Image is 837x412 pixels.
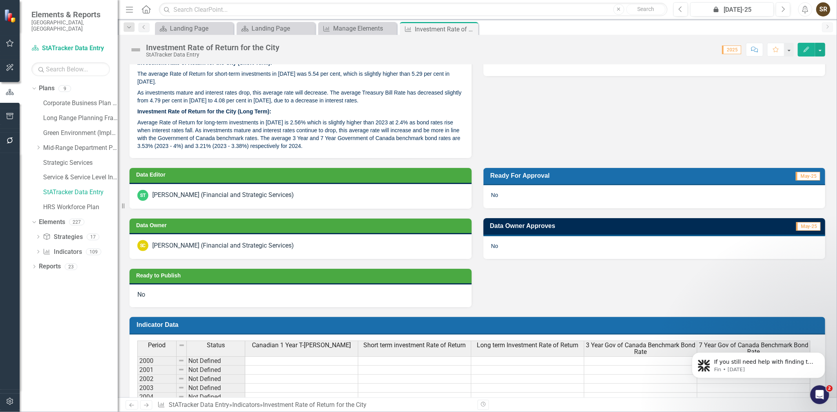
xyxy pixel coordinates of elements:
[43,159,118,168] a: Strategic Services
[146,43,279,52] div: Investment Rate of Return for the City
[31,19,110,32] small: [GEOGRAPHIC_DATA], [GEOGRAPHIC_DATA]
[187,366,245,375] td: Not Defined
[586,342,695,355] span: 3 Year Gov of Canada Benchmark Bond Rate
[129,44,142,56] img: Not Defined
[722,46,741,54] span: 2025
[137,87,464,106] p: As investments mature and interest rates drop, this average rate will decrease. The average Treas...
[159,3,667,16] input: Search ClearPoint...
[43,188,118,197] a: StATracker Data Entry
[796,172,820,180] span: May-25
[178,394,184,400] img: 8DAGhfEEPCf229AAAAAElFTkSuQmCC
[252,342,351,349] span: Canadian 1 Year T-[PERSON_NAME]
[137,393,177,402] td: 2004
[187,375,245,384] td: Not Defined
[31,44,110,53] a: StATracker Data Entry
[333,24,395,33] div: Manage Elements
[39,262,61,271] a: Reports
[39,218,65,227] a: Elements
[178,385,184,391] img: 8DAGhfEEPCf229AAAAAElFTkSuQmCC
[39,84,55,93] a: Plans
[690,2,774,16] button: [DATE]-25
[136,172,468,178] h3: Data Editor
[796,222,821,231] span: May-25
[43,248,82,257] a: Indicators
[826,385,833,392] span: 2
[320,24,395,33] a: Manage Elements
[263,401,367,408] div: Investment Rate of Return for the City
[491,172,723,179] h3: Ready For Approval
[363,342,466,349] span: Short term investment Rate of Return
[680,336,837,391] iframe: Intercom notifications message
[178,357,184,364] img: 8DAGhfEEPCf229AAAAAElFTkSuQmCC
[137,117,464,150] p: Average Rate of Return for long-term investments in [DATE] is 2.56% which is slightly higher than...
[137,190,148,201] div: ST
[157,401,471,410] div: » »
[87,233,99,240] div: 17
[43,129,118,138] a: Green Environment (Implementation)
[232,401,260,408] a: Indicators
[810,385,829,404] iframe: Intercom live chat
[187,393,245,402] td: Not Defined
[187,384,245,393] td: Not Defined
[137,356,177,366] td: 2000
[207,342,225,349] span: Status
[137,384,177,393] td: 2003
[65,263,77,270] div: 23
[637,6,654,12] span: Search
[137,108,271,115] strong: Investment Rate of Return for the City (Long Term):
[43,203,118,212] a: HRS Workforce Plan
[491,192,498,198] span: No
[31,62,110,76] input: Search Below...
[43,144,118,153] a: Mid-Range Department Plans
[693,5,771,15] div: [DATE]-25
[137,68,464,87] p: The average Rate of Return for short-term investments in [DATE] was 5.54 per cent, which is sligh...
[626,4,666,15] button: Search
[58,85,71,92] div: 9
[157,24,232,33] a: Landing Page
[43,233,82,242] a: Strategies
[148,342,166,349] span: Period
[178,376,184,382] img: 8DAGhfEEPCf229AAAAAElFTkSuQmCC
[136,273,468,279] h3: Ready to Publish
[169,401,229,408] a: StATracker Data Entry
[31,10,110,19] span: Elements & Reports
[491,243,498,249] span: No
[69,219,84,226] div: 227
[86,248,101,255] div: 109
[4,9,18,23] img: ClearPoint Strategy
[152,241,294,250] div: [PERSON_NAME] (Financial and Strategic Services)
[136,222,468,228] h3: Data Owner
[415,24,476,34] div: Investment Rate of Return for the City
[152,191,294,200] div: [PERSON_NAME] (Financial and Strategic Services)
[137,366,177,375] td: 2001
[477,342,578,349] span: Long term Investment Rate of Return
[137,321,821,328] h3: Indicator Data
[43,114,118,123] a: Long Range Planning Framework
[137,240,148,251] div: SC
[146,52,279,58] div: StATracker Data Entry
[178,366,184,373] img: 8DAGhfEEPCf229AAAAAElFTkSuQmCC
[170,24,232,33] div: Landing Page
[137,291,145,298] span: No
[43,99,118,108] a: Corporate Business Plan ([DATE]-[DATE])
[137,375,177,384] td: 2002
[490,222,729,230] h3: Data Owner Approves
[239,24,313,33] a: Landing Page
[816,2,830,16] button: SR
[187,356,245,366] td: Not Defined
[179,342,185,348] img: 8DAGhfEEPCf229AAAAAElFTkSuQmCC
[252,24,313,33] div: Landing Page
[43,173,118,182] a: Service & Service Level Inventory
